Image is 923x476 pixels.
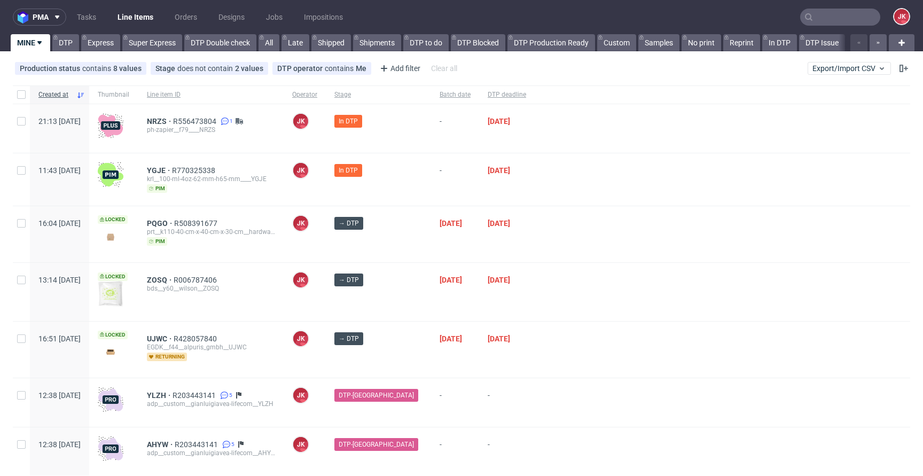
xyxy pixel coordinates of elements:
a: Shipments [353,34,401,51]
a: DTP Double check [184,34,256,51]
span: → DTP [339,334,359,344]
span: Operator [292,90,317,99]
img: pro-icon.017ec5509f39f3e742e3.png [98,387,123,412]
span: 16:04 [DATE] [38,219,81,228]
span: DTP-[GEOGRAPHIC_DATA] [339,391,414,400]
figcaption: JK [293,216,308,231]
img: pro-icon.017ec5509f39f3e742e3.png [98,436,123,462]
a: 5 [218,391,232,400]
span: pim [147,184,167,193]
span: Line item ID [147,90,275,99]
span: - [488,440,526,463]
span: In DTP [339,116,358,126]
span: [DATE] [440,219,462,228]
a: Custom [597,34,636,51]
span: Thumbnail [98,90,130,99]
span: 12:38 [DATE] [38,440,81,449]
a: YGJE [147,166,172,175]
span: [DATE] [488,219,510,228]
span: Production status [20,64,82,73]
a: Designs [212,9,251,26]
figcaption: JK [293,331,308,346]
span: In DTP [339,166,358,175]
a: DTP Issue [799,34,845,51]
span: Export/Import CSV [812,64,886,73]
span: DTP-[GEOGRAPHIC_DATA] [339,440,414,449]
a: AHYW [147,440,175,449]
img: version_two_editor_design [98,281,123,307]
div: Add filter [376,60,423,77]
button: pma [13,9,66,26]
span: pim [147,237,167,246]
span: [DATE] [440,334,462,343]
a: Samples [638,34,679,51]
figcaption: JK [293,163,308,178]
a: R428057840 [174,334,219,343]
a: MINE [11,34,50,51]
figcaption: JK [293,437,308,452]
a: NRZS [147,117,173,126]
span: - [440,117,471,140]
img: wHgJFi1I6lmhQAAAABJRU5ErkJggg== [98,162,123,188]
span: 16:51 [DATE] [38,334,81,343]
img: version_two_editor_design [98,345,123,359]
a: DTP Production Ready [507,34,595,51]
div: Clear all [429,61,459,76]
a: Line Items [111,9,160,26]
span: [DATE] [440,276,462,284]
a: Shipped [311,34,351,51]
span: [DATE] [488,276,510,284]
span: 5 [231,440,234,449]
a: Jobs [260,9,289,26]
img: plus-icon.676465ae8f3a83198b3f.png [98,113,123,138]
a: Tasks [71,9,103,26]
span: UJWC [147,334,174,343]
div: 2 values [235,64,263,73]
a: R508391677 [174,219,220,228]
div: 8 values [113,64,142,73]
a: PQGO [147,219,174,228]
span: - [440,391,471,414]
div: krl__100-ml-4oz-62-mm-h65-mm____YGJE [147,175,275,183]
span: R556473804 [173,117,218,126]
div: ph-zapier__f79____NRZS [147,126,275,134]
a: 1 [218,117,233,126]
a: R770325338 [172,166,217,175]
span: R203443141 [175,440,220,449]
a: Impositions [298,9,349,26]
a: R203443141 [173,391,218,400]
span: - [440,166,471,193]
span: Stage [334,90,423,99]
span: [DATE] [488,334,510,343]
span: returning [147,353,187,361]
span: 13:14 [DATE] [38,276,81,284]
span: - [440,440,471,463]
a: Late [281,34,309,51]
a: DTP Blocked [451,34,505,51]
figcaption: JK [293,272,308,287]
figcaption: JK [293,388,308,403]
a: 5 [220,440,234,449]
span: Locked [98,331,128,339]
span: Created at [38,90,72,99]
span: → DTP [339,275,359,285]
a: ZOSQ [147,276,174,284]
div: adp__custom__gianluigiavea-lifecom__AHYW [147,449,275,457]
a: R006787406 [174,276,219,284]
a: Orders [168,9,204,26]
a: DTP to do [403,34,449,51]
div: Me [356,64,366,73]
span: YLZH [147,391,173,400]
button: Export/Import CSV [808,62,891,75]
span: [DATE] [488,166,510,175]
span: DTP deadline [488,90,526,99]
